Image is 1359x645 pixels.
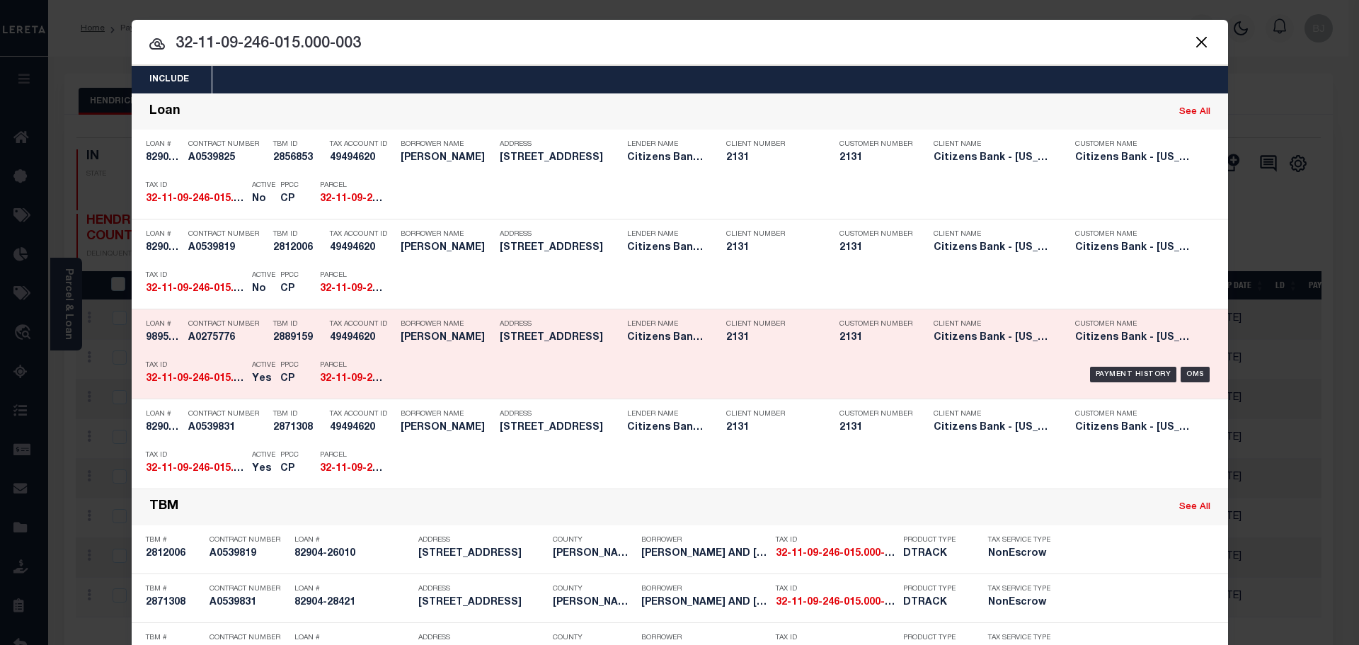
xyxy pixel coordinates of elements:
h5: HENDRICKS [553,597,634,609]
p: Contract Number [210,536,287,544]
p: Customer Number [839,140,912,149]
h5: 32-11-09-246-015.000-003 [320,193,384,205]
a: See All [1179,108,1210,117]
h5: Citizens Bank - Indiana [934,422,1054,434]
p: Tax Service Type [988,634,1059,642]
h5: Yes [252,463,273,475]
h5: Citizens Bank - Indiana [934,332,1054,344]
div: Loan [149,104,180,120]
h5: 2812006 [146,548,202,560]
h5: 2812006 [273,242,323,254]
p: Tax Service Type [988,536,1059,544]
p: Product Type [903,585,967,593]
p: Active [252,451,275,460]
h5: Citizens Bank - Indiana [627,332,705,344]
strong: 32-11-09-246-015.000-003 [776,598,902,607]
p: Tax ID [776,536,896,544]
h5: 2131 [726,242,818,254]
p: Borrower [641,585,769,593]
p: Customer Name [1075,140,1195,149]
h5: DTRACK [903,597,967,609]
p: Client Number [726,320,818,329]
p: TBM ID [273,230,323,239]
p: Parcel [320,271,384,280]
h5: 49494620 [330,242,394,254]
p: Loan # [146,320,181,329]
p: County [553,536,634,544]
h5: 32-11-09-246-015.000-003 [146,373,245,385]
p: Active [252,361,275,370]
h5: DUANE LANE [401,242,493,254]
h5: Citizens Bank - Indiana [1075,332,1195,344]
h5: 32-11-09-246-015.000-003 [776,548,896,560]
h5: 2131 [839,152,910,164]
h5: Yes [252,373,273,385]
h5: 2871308 [146,597,202,609]
strong: 32-11-09-246-015.000-003 [320,284,446,294]
p: Product Type [903,536,967,544]
h5: A0275776 [188,332,266,344]
p: Client Name [934,410,1054,418]
p: County [553,585,634,593]
p: Parcel [320,361,384,370]
h5: Citizens Bank - Indiana [1075,422,1195,434]
strong: 32-11-09-246-015.000-003 [320,374,446,384]
p: Borrower Name [401,230,493,239]
p: Customer Number [839,410,912,418]
strong: 32-11-09-246-015.000-003 [146,464,272,474]
h5: 298 CROSS ST DANVILLE IN 46122 [500,422,620,434]
h5: A0539831 [210,597,287,609]
button: Close [1193,33,1211,51]
h5: Citizens Bank - Indiana [934,242,1054,254]
p: TBM ID [273,320,323,329]
p: Borrower Name [401,140,493,149]
h5: 2131 [726,332,818,344]
h5: A0539819 [210,548,287,560]
p: Loan # [294,536,411,544]
h5: 2856853 [273,152,323,164]
h5: 299 S CROSS ST DANVILLE IN 46123 [500,152,620,164]
p: Borrower Name [401,410,493,418]
p: PPCC [280,451,299,460]
p: Address [500,140,620,149]
p: TBM # [146,585,202,593]
h5: 98959-28475 [146,332,181,344]
h5: 2131 [839,242,910,254]
h5: 82904-26055 [146,152,181,164]
p: Active [252,181,275,190]
p: Tax ID [146,361,245,370]
p: Address [418,585,546,593]
h5: 49494620 [330,332,394,344]
h5: 32-11-09-246-015.000-003 [146,283,245,295]
input: Start typing... [132,32,1228,57]
p: Contract Number [188,140,266,149]
h5: CP [280,193,299,205]
p: Client Number [726,410,818,418]
p: Loan # [294,585,411,593]
h5: CP [280,283,299,295]
div: OMS [1181,367,1210,382]
p: County [553,634,634,642]
p: Tax Account ID [330,320,394,329]
p: Loan # [294,634,411,642]
p: Address [500,320,620,329]
p: PPCC [280,361,299,370]
h5: A0539819 [188,242,266,254]
p: Tax ID [776,634,896,642]
p: Tax ID [146,451,245,460]
h5: 82904-26010 [146,242,181,254]
button: Include [132,66,207,93]
strong: 32-11-09-246-015.000-003 [146,284,272,294]
p: Contract Number [188,410,266,418]
h5: 297 S CROSS ST [418,548,546,560]
h5: DUANE ALND [401,152,493,164]
h5: NonEscrow [988,548,1059,560]
h5: DTRACK [903,548,967,560]
h5: Citizens Bank - Indiana [627,422,705,434]
h5: No [252,193,273,205]
h5: 82904-26010 [294,548,411,560]
h5: DUANE R LANE AND PATRICIA J LANE [641,597,769,609]
p: Loan # [146,410,181,418]
p: Parcel [320,181,384,190]
h5: 298 CROSS ST [418,597,546,609]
